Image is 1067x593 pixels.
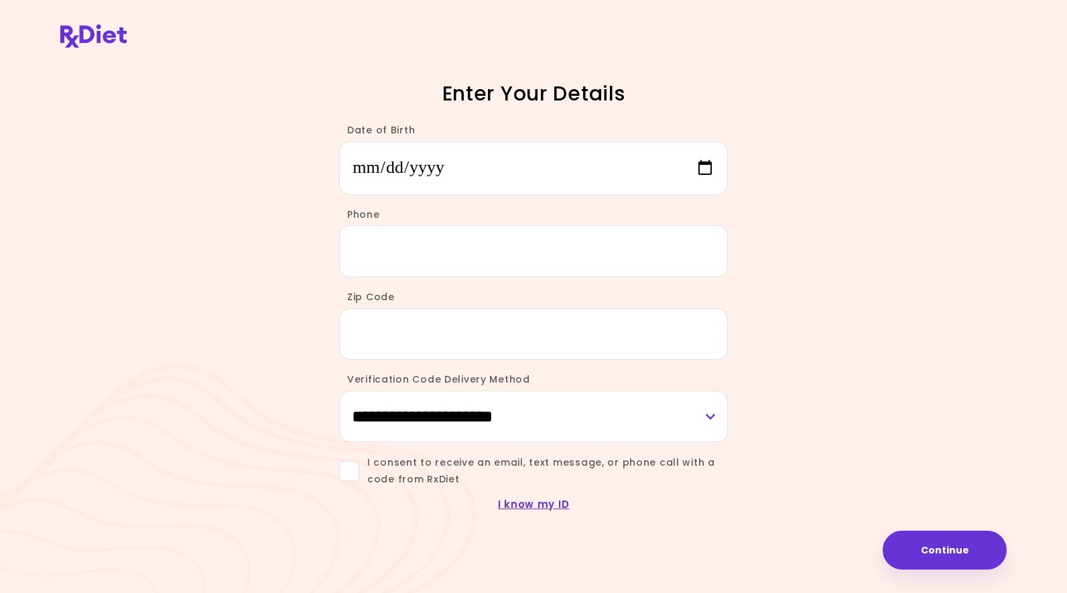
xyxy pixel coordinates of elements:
[498,497,570,511] a: I know my ID
[359,454,728,488] span: I consent to receive an email, text message, or phone call with a code from RxDiet
[339,123,415,137] label: Date of Birth
[339,290,395,304] label: Zip Code
[339,373,530,386] label: Verification Code Delivery Method
[339,208,380,221] label: Phone
[60,24,127,48] img: RxDiet
[299,80,768,107] h1: Enter Your Details
[883,531,1007,570] button: Continue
